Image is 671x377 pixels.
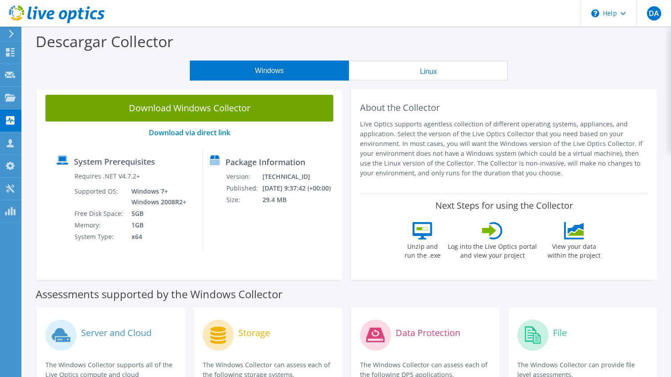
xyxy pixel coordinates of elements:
[125,186,188,208] td: Windows 7+ Windows 2008R2+
[190,61,349,81] button: Windows
[647,6,661,20] span: DA
[226,194,262,206] td: Size:
[36,31,173,52] label: Descargar Collector
[542,239,606,260] label: View your data within the project
[396,328,460,337] label: Data Protection
[125,208,188,219] td: 5GB
[262,194,338,206] td: 29.4 MB
[262,182,338,194] td: [DATE] 9:37:42 (+00:00)
[149,128,230,138] a: Download via direct link
[74,172,140,181] label: Requires .NET V4.7.2+
[81,328,151,337] label: Server and Cloud
[36,290,282,299] label: Assessments supported by the Windows Collector
[360,119,648,178] p: Live Optics supports agentless collection of different operating systems, appliances, and applica...
[553,328,567,337] label: File
[74,208,125,219] td: Free Disk Space:
[435,200,573,211] label: Next Steps for using the Collector
[349,61,508,81] button: Linux
[447,239,537,260] label: Log into the Live Optics portal and view your project
[74,231,125,243] td: System Type:
[125,219,188,231] td: 1GB
[360,102,648,113] h2: About the Collector
[226,171,262,182] td: Version:
[262,171,338,182] td: [TECHNICAL_ID]
[226,182,262,194] td: Published:
[402,239,443,260] label: Unzip and run the .exe
[225,158,305,166] label: Package Information
[74,219,125,231] td: Memory:
[45,95,333,122] a: Download Windows Collector
[238,328,270,337] label: Storage
[591,9,599,17] svg: \n
[125,231,188,243] td: x64
[74,157,155,166] label: System Prerequisites
[74,186,125,208] td: Supported OS:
